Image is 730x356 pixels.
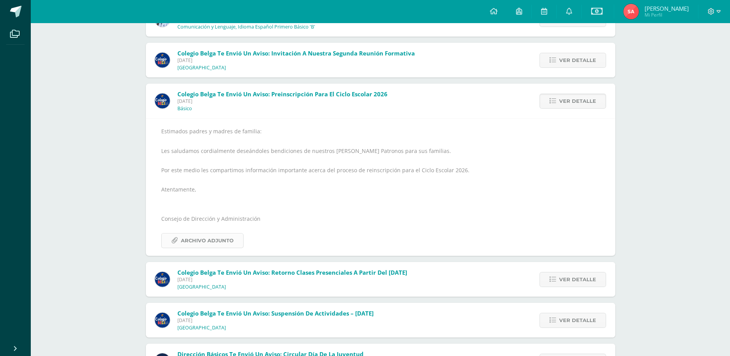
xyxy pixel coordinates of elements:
[177,57,415,64] span: [DATE]
[177,276,407,283] span: [DATE]
[177,284,226,290] p: [GEOGRAPHIC_DATA]
[177,325,226,331] p: [GEOGRAPHIC_DATA]
[177,90,388,98] span: Colegio Belga te envió un aviso: Preinscripción para el Ciclo Escolar 2026
[559,313,596,327] span: Ver detalle
[177,65,226,71] p: [GEOGRAPHIC_DATA]
[645,5,689,12] span: [PERSON_NAME]
[623,4,639,19] img: 0d1478a63bf9e0a655aaec8edb050f29.png
[177,98,388,104] span: [DATE]
[177,317,374,324] span: [DATE]
[181,233,234,248] span: Archivo Adjunto
[177,49,415,57] span: Colegio Belga te envió un aviso: Invitación a nuestra segunda Reunión Formativa
[155,312,170,328] img: 919ad801bb7643f6f997765cf4083301.png
[177,309,374,317] span: Colegio Belga te envió un aviso: Suspensión de actividades – [DATE]
[559,272,596,287] span: Ver detalle
[161,233,244,248] a: Archivo Adjunto
[177,269,407,276] span: Colegio Belga te envió un aviso: Retorno clases presenciales a partir del [DATE]
[645,12,689,18] span: Mi Perfil
[161,126,600,248] div: Estimados padres y madres de familia: Les saludamos cordialmente deseándoles bendiciones de nuest...
[177,24,315,30] p: Comunicación y Lenguaje, Idioma Español Primero Básico 'B'
[177,106,192,112] p: Básico
[155,52,170,68] img: 919ad801bb7643f6f997765cf4083301.png
[559,53,596,67] span: Ver detalle
[559,94,596,108] span: Ver detalle
[155,272,170,287] img: 919ad801bb7643f6f997765cf4083301.png
[155,93,170,109] img: 919ad801bb7643f6f997765cf4083301.png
